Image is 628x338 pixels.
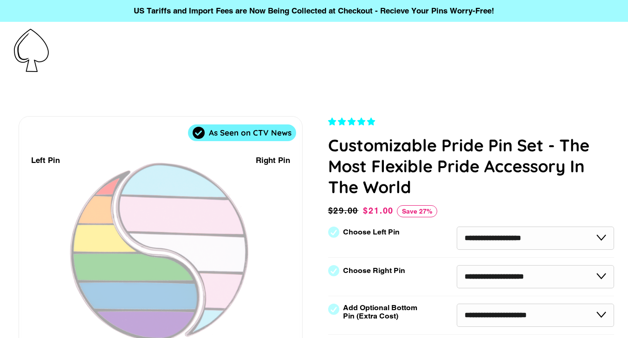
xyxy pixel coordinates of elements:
div: Right Pin [256,154,290,167]
label: Add Optional Bottom Pin (Extra Cost) [343,304,421,320]
label: Choose Right Pin [343,266,405,275]
label: Choose Left Pin [343,228,400,236]
span: 4.83 stars [328,117,377,126]
span: $29.00 [328,204,361,217]
span: $21.00 [363,206,394,215]
h1: Customizable Pride Pin Set - The Most Flexible Pride Accessory In The World [328,135,615,197]
span: Save 27% [397,205,437,217]
img: Pin-Ace [14,29,49,72]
